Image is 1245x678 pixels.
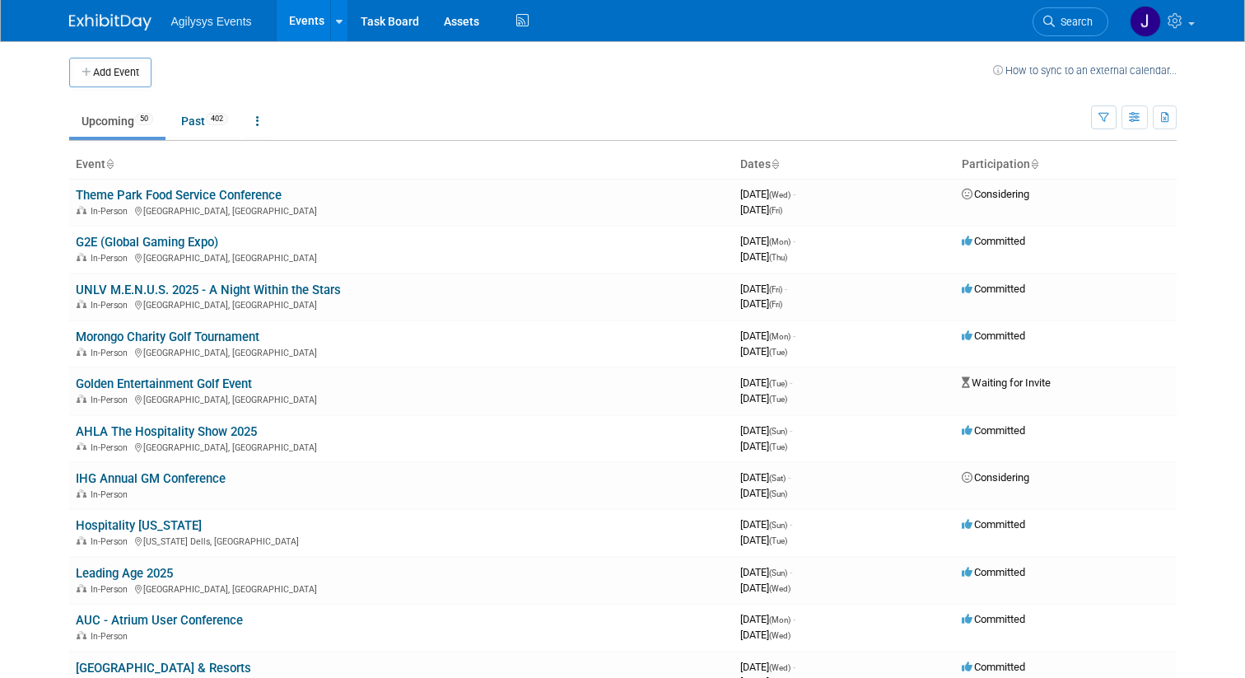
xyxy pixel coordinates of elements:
[740,392,787,404] span: [DATE]
[77,631,86,639] img: In-Person Event
[91,584,133,595] span: In-Person
[77,584,86,592] img: In-Person Event
[91,536,133,547] span: In-Person
[790,518,792,531] span: -
[76,566,173,581] a: Leading Age 2025
[76,203,727,217] div: [GEOGRAPHIC_DATA], [GEOGRAPHIC_DATA]
[769,584,790,593] span: (Wed)
[740,534,787,546] span: [DATE]
[91,631,133,642] span: In-Person
[740,297,782,310] span: [DATE]
[171,15,252,28] span: Agilysys Events
[91,442,133,453] span: In-Person
[793,330,795,342] span: -
[771,157,779,171] a: Sort by Start Date
[740,613,795,625] span: [DATE]
[740,471,790,484] span: [DATE]
[77,442,86,451] img: In-Person Event
[76,613,243,628] a: AUC - Atrium User Conference
[740,345,787,358] span: [DATE]
[962,471,1029,484] span: Considering
[135,113,153,125] span: 50
[77,348,86,356] img: In-Person Event
[91,489,133,500] span: In-Person
[206,113,228,125] span: 402
[76,330,259,344] a: Morongo Charity Golf Tournament
[740,376,792,389] span: [DATE]
[962,283,1025,295] span: Committed
[740,235,795,247] span: [DATE]
[955,151,1177,179] th: Participation
[793,661,795,673] span: -
[76,534,727,547] div: [US_STATE] Dells, [GEOGRAPHIC_DATA]
[740,566,792,578] span: [DATE]
[740,629,790,641] span: [DATE]
[790,376,792,389] span: -
[76,345,727,358] div: [GEOGRAPHIC_DATA], [GEOGRAPHIC_DATA]
[69,151,734,179] th: Event
[740,203,782,216] span: [DATE]
[793,188,795,200] span: -
[1130,6,1161,37] img: Justin Oram
[769,521,787,530] span: (Sun)
[769,379,787,388] span: (Tue)
[769,427,787,436] span: (Sun)
[76,471,226,486] a: IHG Annual GM Conference
[91,395,133,405] span: In-Person
[769,442,787,451] span: (Tue)
[91,206,133,217] span: In-Person
[769,300,782,309] span: (Fri)
[1055,16,1093,28] span: Search
[769,190,790,199] span: (Wed)
[769,332,790,341] span: (Mon)
[76,188,282,203] a: Theme Park Food Service Conference
[169,105,240,137] a: Past402
[1030,157,1038,171] a: Sort by Participation Type
[77,489,86,498] img: In-Person Event
[962,424,1025,437] span: Committed
[734,151,955,179] th: Dates
[77,395,86,403] img: In-Person Event
[769,206,782,215] span: (Fri)
[769,395,787,404] span: (Tue)
[105,157,114,171] a: Sort by Event Name
[1033,7,1108,36] a: Search
[77,536,86,545] img: In-Person Event
[793,613,795,625] span: -
[769,631,790,640] span: (Wed)
[793,235,795,247] span: -
[962,518,1025,531] span: Committed
[77,253,86,261] img: In-Person Event
[769,489,787,498] span: (Sun)
[740,188,795,200] span: [DATE]
[91,300,133,311] span: In-Person
[769,474,786,483] span: (Sat)
[769,237,790,246] span: (Mon)
[91,253,133,264] span: In-Person
[740,440,787,452] span: [DATE]
[740,487,787,499] span: [DATE]
[769,253,787,262] span: (Thu)
[69,58,152,87] button: Add Event
[962,235,1025,247] span: Committed
[790,424,792,437] span: -
[740,250,787,263] span: [DATE]
[91,348,133,358] span: In-Person
[740,283,787,295] span: [DATE]
[76,297,727,311] div: [GEOGRAPHIC_DATA], [GEOGRAPHIC_DATA]
[769,568,787,577] span: (Sun)
[993,64,1177,77] a: How to sync to an external calendar...
[740,582,790,594] span: [DATE]
[76,440,727,453] div: [GEOGRAPHIC_DATA], [GEOGRAPHIC_DATA]
[76,235,218,250] a: G2E (Global Gaming Expo)
[76,582,727,595] div: [GEOGRAPHIC_DATA], [GEOGRAPHIC_DATA]
[962,613,1025,625] span: Committed
[769,348,787,357] span: (Tue)
[76,283,341,297] a: UNLV M.E.N.U.S. 2025 - A Night Within the Stars
[785,283,787,295] span: -
[740,518,792,531] span: [DATE]
[962,661,1025,673] span: Committed
[76,392,727,405] div: [GEOGRAPHIC_DATA], [GEOGRAPHIC_DATA]
[788,471,790,484] span: -
[69,14,152,30] img: ExhibitDay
